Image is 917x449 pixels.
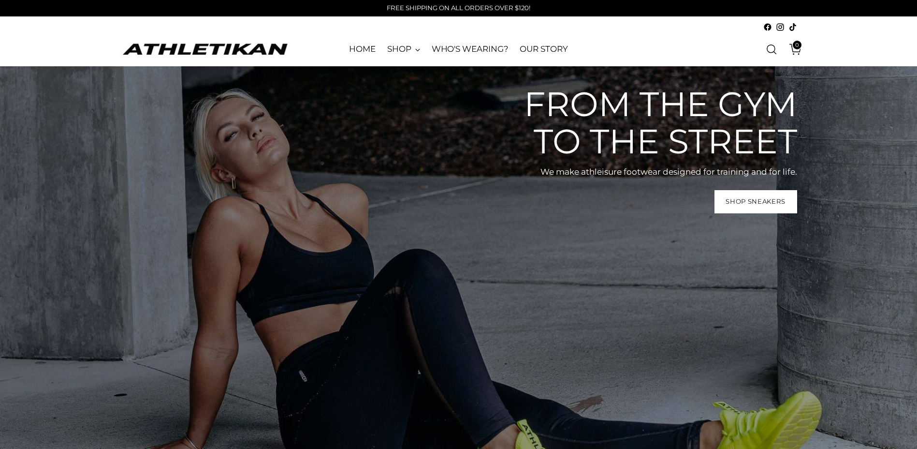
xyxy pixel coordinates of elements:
[387,39,420,60] a: SHOP
[349,39,376,60] a: HOME
[507,166,797,179] p: We make athleisure footwear designed for training and for life.
[726,197,786,206] span: Shop Sneakers
[714,190,797,213] a: Shop Sneakers
[432,39,509,60] a: WHO'S WEARING?
[120,42,290,57] a: ATHLETIKAN
[782,40,801,59] a: Open cart modal
[762,40,781,59] a: Open search modal
[520,39,568,60] a: OUR STORY
[793,41,801,49] span: 0
[387,3,530,13] p: FREE SHIPPING ON ALL ORDERS OVER $120!
[507,86,797,160] h2: From the gym to the street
